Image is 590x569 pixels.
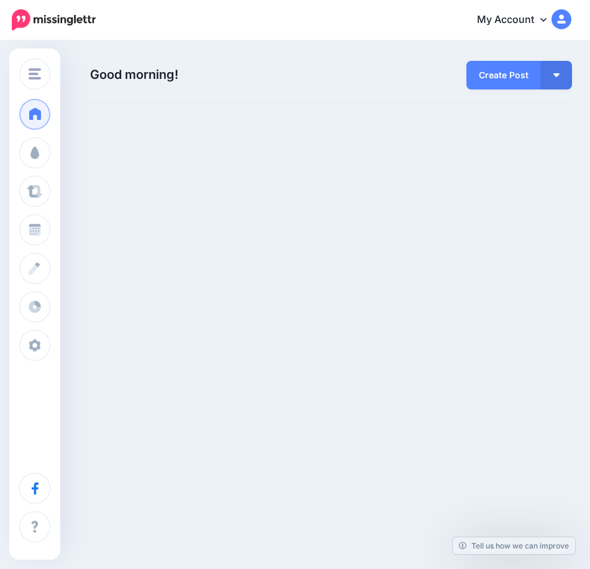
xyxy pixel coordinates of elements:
a: Create Post [466,61,541,89]
img: Missinglettr [12,9,96,30]
span: Good morning! [90,67,178,82]
img: menu.png [29,68,41,80]
a: Tell us how we can improve [453,537,575,554]
a: My Account [465,5,571,35]
img: arrow-down-white.png [553,73,560,77]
